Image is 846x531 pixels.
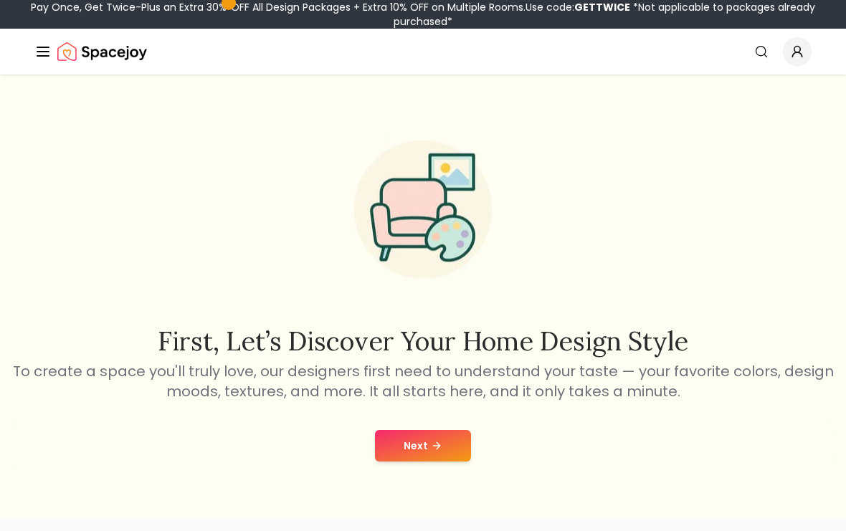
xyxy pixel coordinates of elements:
[34,29,812,75] nav: Global
[375,430,471,461] button: Next
[11,327,835,355] h2: First, let’s discover your home design style
[331,118,515,301] img: Start Style Quiz Illustration
[57,37,147,66] img: Spacejoy Logo
[57,37,147,66] a: Spacejoy
[11,361,835,401] p: To create a space you'll truly love, our designers first need to understand your taste — your fav...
